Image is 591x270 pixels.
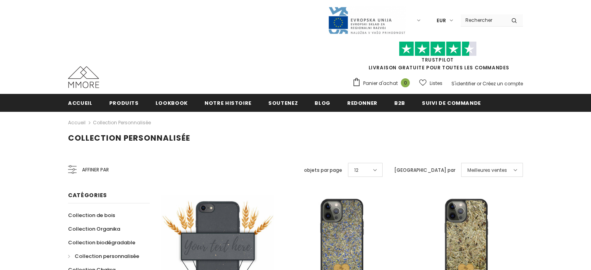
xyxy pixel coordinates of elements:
[68,208,115,222] a: Collection de bois
[394,94,405,111] a: B2B
[347,99,378,107] span: Redonner
[68,239,135,246] span: Collection biodégradable
[109,99,139,107] span: Produits
[328,17,406,23] a: Javni Razpis
[82,166,109,174] span: Affiner par
[430,79,442,87] span: Listes
[399,41,477,56] img: Faites confiance aux étoiles pilotes
[156,99,188,107] span: Lookbook
[483,80,523,87] a: Créez un compte
[315,99,330,107] span: Blog
[328,6,406,35] img: Javni Razpis
[156,94,188,111] a: Lookbook
[68,236,135,249] a: Collection biodégradable
[354,166,358,174] span: 12
[477,80,481,87] span: or
[352,45,523,71] span: LIVRAISON GRATUITE POUR TOUTES LES COMMANDES
[68,99,93,107] span: Accueil
[315,94,330,111] a: Blog
[68,132,190,143] span: Collection personnalisée
[68,191,107,199] span: Catégories
[437,17,446,25] span: EUR
[422,94,481,111] a: Suivi de commande
[68,222,120,236] a: Collection Organika
[394,166,455,174] label: [GEOGRAPHIC_DATA] par
[68,94,93,111] a: Accueil
[352,78,414,89] a: Panier d'achat 0
[401,78,410,87] span: 0
[68,118,86,127] a: Accueil
[205,99,252,107] span: Notre histoire
[75,252,139,260] span: Collection personnalisée
[394,99,405,107] span: B2B
[467,166,507,174] span: Meilleures ventes
[461,14,505,26] input: Search Site
[205,94,252,111] a: Notre histoire
[419,76,442,90] a: Listes
[304,166,342,174] label: objets par page
[268,99,298,107] span: soutenez
[451,80,476,87] a: S'identifier
[268,94,298,111] a: soutenez
[363,79,398,87] span: Panier d'achat
[68,225,120,233] span: Collection Organika
[68,66,99,88] img: Cas MMORE
[68,212,115,219] span: Collection de bois
[347,94,378,111] a: Redonner
[93,119,151,126] a: Collection personnalisée
[109,94,139,111] a: Produits
[421,56,454,63] a: TrustPilot
[68,249,139,263] a: Collection personnalisée
[422,99,481,107] span: Suivi de commande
